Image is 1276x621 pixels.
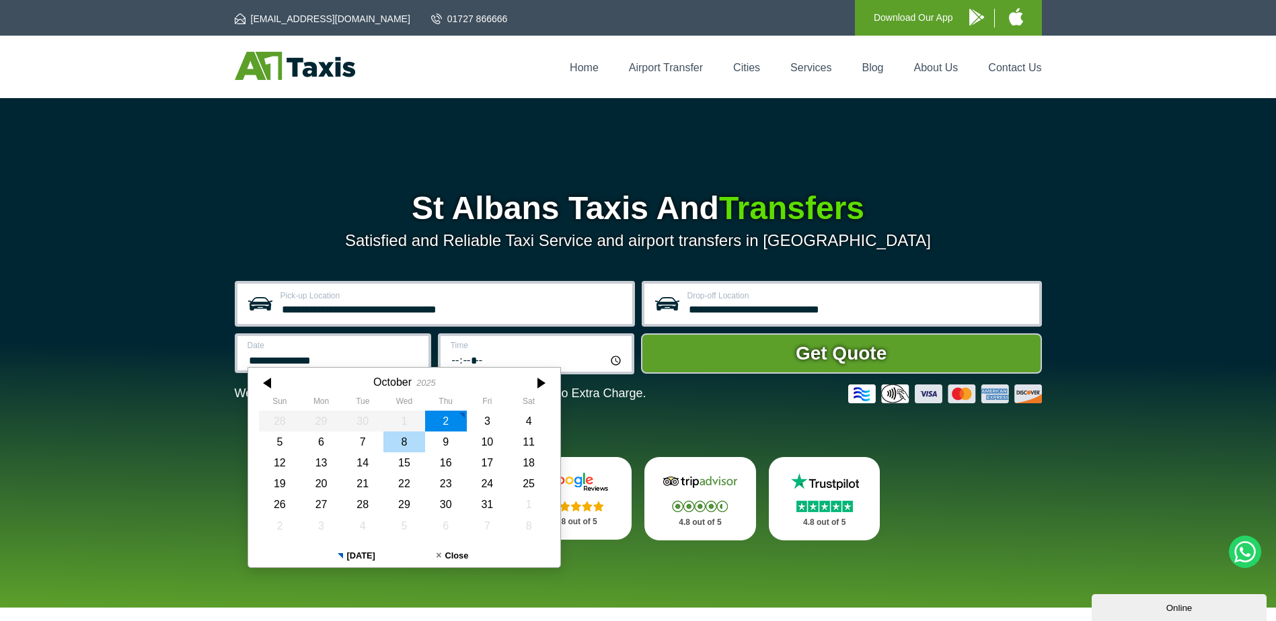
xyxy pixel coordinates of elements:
span: The Car at No Extra Charge. [492,386,646,400]
div: 01 November 2025 [508,494,550,515]
a: Home [570,62,599,73]
div: 02 November 2025 [259,515,301,536]
span: Transfers [719,190,864,226]
div: 12 October 2025 [259,452,301,473]
img: Stars [672,501,728,512]
div: 08 October 2025 [383,431,425,452]
div: 14 October 2025 [342,452,383,473]
div: 19 October 2025 [259,473,301,494]
div: 28 October 2025 [342,494,383,515]
a: Cities [733,62,760,73]
div: 06 November 2025 [424,515,466,536]
a: [EMAIL_ADDRESS][DOMAIN_NAME] [235,12,410,26]
div: 24 October 2025 [466,473,508,494]
div: 03 November 2025 [300,515,342,536]
p: 4.8 out of 5 [535,513,617,530]
th: Tuesday [342,397,383,410]
p: We Now Accept Card & Contactless Payment In [235,386,646,401]
button: [DATE] [308,544,404,567]
div: 17 October 2025 [466,452,508,473]
a: Contact Us [988,62,1041,73]
div: 05 October 2025 [259,431,301,452]
img: Trustpilot [784,472,865,492]
th: Friday [466,397,508,410]
p: 4.8 out of 5 [784,514,866,531]
a: Services [790,62,831,73]
img: Credit And Debit Cards [848,384,1042,403]
iframe: chat widget [1092,591,1269,621]
a: About Us [914,62,959,73]
th: Thursday [424,397,466,410]
div: 30 September 2025 [342,411,383,431]
button: Close [404,544,500,567]
img: Stars [548,501,604,511]
div: 20 October 2025 [300,473,342,494]
div: 09 October 2025 [424,431,466,452]
div: 21 October 2025 [342,473,383,494]
label: Time [451,341,624,349]
a: 01727 866666 [431,12,508,26]
div: 23 October 2025 [424,473,466,494]
div: 25 October 2025 [508,473,550,494]
div: 04 November 2025 [342,515,383,536]
div: 26 October 2025 [259,494,301,515]
div: October [373,376,412,388]
img: Stars [796,501,853,512]
div: 13 October 2025 [300,452,342,473]
div: 30 October 2025 [424,494,466,515]
img: A1 Taxis iPhone App [1009,8,1023,26]
a: Google Stars 4.8 out of 5 [520,457,632,540]
img: Google [535,472,616,492]
div: 29 October 2025 [383,494,425,515]
th: Sunday [259,397,301,410]
label: Drop-off Location [687,292,1031,300]
a: Trustpilot Stars 4.8 out of 5 [769,457,880,540]
div: 02 October 2025 [424,411,466,431]
th: Monday [300,397,342,410]
div: 16 October 2025 [424,452,466,473]
label: Pick-up Location [280,292,624,300]
div: 18 October 2025 [508,452,550,473]
div: 29 September 2025 [300,411,342,431]
img: A1 Taxis Android App [969,9,984,26]
div: 2025 [416,378,435,388]
div: 06 October 2025 [300,431,342,452]
div: 22 October 2025 [383,473,425,494]
p: Satisfied and Reliable Taxi Service and airport transfers in [GEOGRAPHIC_DATA] [235,231,1042,250]
label: Date [248,341,420,349]
div: 07 October 2025 [342,431,383,452]
div: 15 October 2025 [383,452,425,473]
div: 03 October 2025 [466,411,508,431]
div: 11 October 2025 [508,431,550,452]
div: 05 November 2025 [383,515,425,536]
img: A1 Taxis St Albans LTD [235,52,355,80]
div: 31 October 2025 [466,494,508,515]
div: 28 September 2025 [259,411,301,431]
a: Tripadvisor Stars 4.8 out of 5 [644,457,756,540]
button: Get Quote [641,333,1042,374]
p: Download Our App [874,9,953,26]
p: 4.8 out of 5 [659,514,741,531]
a: Airport Transfer [629,62,703,73]
h1: St Albans Taxis And [235,192,1042,224]
div: 01 October 2025 [383,411,425,431]
th: Wednesday [383,397,425,410]
img: Tripadvisor [660,472,741,492]
div: 07 November 2025 [466,515,508,536]
div: 27 October 2025 [300,494,342,515]
a: Blog [862,62,883,73]
div: 04 October 2025 [508,411,550,431]
div: 10 October 2025 [466,431,508,452]
div: 08 November 2025 [508,515,550,536]
th: Saturday [508,397,550,410]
